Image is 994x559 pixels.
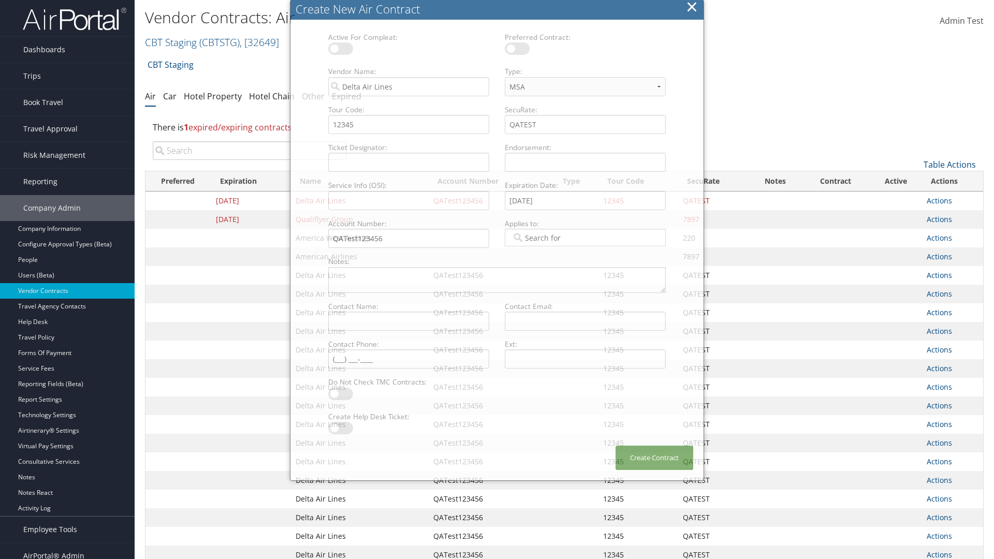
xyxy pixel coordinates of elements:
td: [DATE] [211,210,290,229]
input: Search for Airline [511,232,569,243]
div: There is [145,113,984,141]
label: Ext: [501,339,670,349]
td: QATEST [678,471,750,490]
span: , [ 32649 ] [240,35,279,49]
a: Hotel Chain [249,91,295,102]
a: Actions [927,457,952,466]
td: QATEST [678,527,750,546]
td: QATEST [678,285,750,303]
td: QATEST [678,303,750,322]
a: Air [145,91,156,102]
a: Actions [927,512,952,522]
span: Company Admin [23,195,81,221]
td: QATEST [678,415,750,434]
a: Actions [927,345,952,355]
td: Delta Air Lines [290,490,428,508]
img: airportal-logo.png [23,7,126,31]
td: 7897 [678,247,750,266]
th: SecuRate: activate to sort column ascending [678,171,750,192]
label: Tour Code: [324,105,493,115]
td: 220 [678,229,750,247]
td: QATEST [678,359,750,378]
td: QATEST [678,322,750,341]
label: SecuRate: [501,105,670,115]
td: QATEST [678,378,750,396]
td: QATEST [678,341,750,359]
label: Account Number: [324,218,493,229]
td: 12345 [598,527,678,546]
a: Car [163,91,177,102]
td: QATest123456 [428,508,553,527]
span: Reporting [23,169,57,195]
td: Delta Air Lines [290,471,428,490]
td: QATEST [678,434,750,452]
td: 7897 [678,210,750,229]
label: Contact Name: [324,301,493,312]
td: [DATE] [211,192,290,210]
td: Delta Air Lines [290,508,428,527]
label: Applies to: [501,218,670,229]
a: Actions [927,475,952,485]
td: Delta Air Lines [290,527,428,546]
td: QATEST [678,490,750,508]
label: Active For Compleat: [324,32,493,42]
td: QATEST [678,192,750,210]
a: Actions [927,289,952,299]
a: Actions [927,382,952,392]
th: Expiration: activate to sort column descending [211,171,290,192]
span: Dashboards [23,37,65,63]
td: 12345 [598,508,678,527]
th: Preferred: activate to sort column ascending [145,171,211,192]
a: Actions [927,401,952,410]
a: Actions [927,531,952,541]
button: Create Contract [616,446,693,470]
a: Table Actions [924,159,976,170]
a: Actions [927,419,952,429]
a: Actions [927,252,952,261]
th: Actions [922,171,983,192]
label: Ticket Designator: [324,142,493,153]
td: QATEST [678,508,750,527]
th: Active: activate to sort column ascending [870,171,921,192]
a: Actions [927,270,952,280]
a: Actions [927,326,952,336]
td: QATest123456 [428,527,553,546]
span: Travel Approval [23,116,78,142]
a: CBT Staging [148,54,194,75]
td: 12345 [598,490,678,508]
a: Actions [927,196,952,205]
input: (___) ___-____ [328,349,489,369]
label: Contact Phone: [324,339,493,349]
span: expired/expiring contracts [184,122,292,133]
label: Contact Email: [501,301,670,312]
div: Create New Air Contract [296,1,704,17]
label: Type: [501,66,670,77]
th: Contract: activate to sort column ascending [801,171,870,192]
label: Expiration Date: [501,180,670,190]
a: Actions [927,233,952,243]
a: Hotel Property [184,91,242,102]
label: Notes: [324,256,670,267]
span: Trips [23,63,41,89]
label: Vendor Name: [324,66,493,77]
label: Endorsement: [501,142,670,153]
td: QATest123456 [428,490,553,508]
td: QATEST [678,396,750,415]
input: Search [153,141,347,160]
a: Admin Test [940,5,984,37]
a: Actions [927,438,952,448]
h1: Vendor Contracts: Air [145,7,704,28]
td: QATEST [678,452,750,471]
a: Actions [927,307,952,317]
span: Employee Tools [23,517,77,542]
a: CBT Staging [145,35,279,49]
span: Admin Test [940,15,984,26]
span: Book Travel [23,90,63,115]
td: QATEST [678,266,750,285]
label: Preferred Contract: [501,32,670,42]
th: Notes: activate to sort column ascending [750,171,801,192]
a: Actions [927,494,952,504]
strong: 1 [184,122,188,133]
label: Service Info (OSI): [324,180,493,190]
label: Do Not Check TMC Contracts: [324,377,493,387]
